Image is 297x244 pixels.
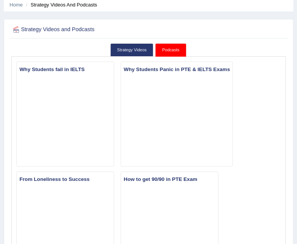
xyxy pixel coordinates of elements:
h3: Why Students Panic in PTE & IELTS Exams [121,65,232,74]
a: Strategy Videos [110,43,154,57]
h2: Strategy Videos and Podcasts [11,25,181,35]
h3: How to get 90/90 in PTE Exam [121,175,218,184]
li: Strategy Videos and Podcasts [24,1,97,8]
a: Podcasts [155,43,186,57]
h3: Why Students fail in IELTS [17,65,114,74]
h3: From Loneliness to Success [17,175,114,184]
a: Home [10,2,23,8]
